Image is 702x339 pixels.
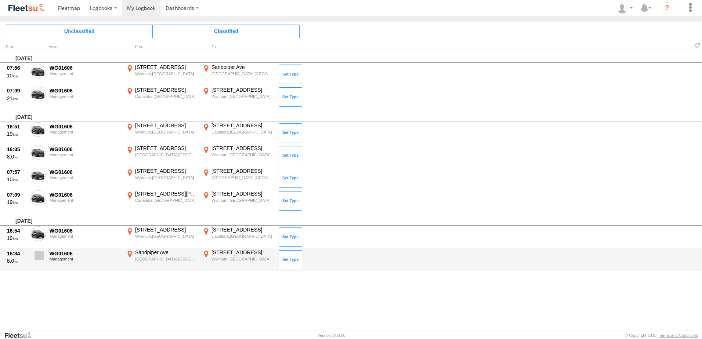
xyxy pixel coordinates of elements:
div: [STREET_ADDRESS] [135,226,197,233]
label: Click to View Event Location [125,168,198,189]
div: [STREET_ADDRESS] [211,87,274,93]
label: Click to View Event Location [125,226,198,248]
div: Management [50,94,121,99]
button: Click to Set [279,123,302,142]
div: 21 [7,95,27,102]
button: Click to Set [279,192,302,211]
div: Wynnum,[GEOGRAPHIC_DATA] [211,94,274,99]
div: Wynnum,[GEOGRAPHIC_DATA] [135,234,197,239]
button: Click to Set [279,87,302,106]
div: 19 [7,199,27,205]
div: Management [50,175,121,180]
div: Wynnum,[GEOGRAPHIC_DATA] [135,130,197,135]
div: 16:54 [7,227,27,234]
button: Click to Set [279,65,302,84]
img: fleetsu-logo-horizontal.svg [7,3,46,13]
div: 10 [7,72,27,79]
div: 07:09 [7,192,27,198]
div: WG01606 [50,250,121,257]
div: [STREET_ADDRESS] [135,87,197,93]
div: Management [50,72,121,76]
div: To [201,45,275,49]
button: Click to Set [279,227,302,247]
label: Click to View Event Location [201,145,275,166]
div: Asset [48,45,122,49]
div: 19 [7,131,27,137]
label: Click to View Event Location [125,87,198,108]
div: Capalaba,[GEOGRAPHIC_DATA] [211,234,274,239]
div: Management [50,257,121,261]
button: Click to Set [279,169,302,188]
div: 16:51 [7,123,27,130]
a: Terms and Conditions [659,333,698,338]
div: 19 [7,235,27,241]
div: 07:56 [7,65,27,71]
div: 8.0 [7,258,27,264]
div: Wynnum,[GEOGRAPHIC_DATA] [211,256,274,262]
div: [STREET_ADDRESS] [135,64,197,70]
div: From [125,45,198,49]
div: 07:57 [7,169,27,175]
div: [STREET_ADDRESS] [135,145,197,152]
div: [STREET_ADDRESS] [211,168,274,174]
label: Click to View Event Location [201,190,275,212]
label: Click to View Event Location [201,226,275,248]
div: [STREET_ADDRESS][PERSON_NAME] [135,190,197,197]
div: 16:35 [7,146,27,153]
span: Refresh [693,42,702,49]
div: Version: 306.00 [318,333,345,338]
button: Click to Set [279,250,302,269]
div: [STREET_ADDRESS] [211,249,274,256]
div: Management [50,153,121,157]
i: ? [661,2,673,14]
div: WG01606 [50,65,121,71]
div: © Copyright 2025 - [625,333,698,338]
div: [STREET_ADDRESS] [135,168,197,174]
div: WG01606 [50,87,121,94]
div: Sandpiper Ave [135,249,197,256]
label: Click to View Event Location [125,145,198,166]
a: Visit our Website [4,332,38,339]
div: Click to Sort [6,45,28,49]
div: Sandpiper Ave [211,64,274,70]
div: [STREET_ADDRESS] [211,122,274,129]
div: [GEOGRAPHIC_DATA],[GEOGRAPHIC_DATA] [135,152,197,157]
label: Click to View Event Location [125,64,198,85]
span: Click to view Classified Trips [153,25,300,38]
div: [STREET_ADDRESS] [135,122,197,129]
div: Management [50,234,121,238]
div: 10 [7,176,27,183]
label: Click to View Event Location [125,190,198,212]
label: Click to View Event Location [201,249,275,270]
div: Capalaba,[GEOGRAPHIC_DATA] [135,94,197,99]
label: Click to View Event Location [201,87,275,108]
div: Wynnum,[GEOGRAPHIC_DATA] [135,71,197,76]
div: [STREET_ADDRESS] [211,190,274,197]
div: [GEOGRAPHIC_DATA],[GEOGRAPHIC_DATA] [211,175,274,180]
div: Capalaba,[GEOGRAPHIC_DATA] [135,198,197,203]
div: 07:09 [7,87,27,94]
div: WG01606 [50,123,121,130]
div: [STREET_ADDRESS] [211,145,274,152]
label: Click to View Event Location [201,168,275,189]
div: [GEOGRAPHIC_DATA],[GEOGRAPHIC_DATA] [135,256,197,262]
div: Wynnum,[GEOGRAPHIC_DATA] [211,152,274,157]
div: Capalaba,[GEOGRAPHIC_DATA] [211,130,274,135]
div: Wynnum,[GEOGRAPHIC_DATA] [135,175,197,180]
div: [GEOGRAPHIC_DATA],[GEOGRAPHIC_DATA] [211,71,274,76]
label: Click to View Event Location [201,122,275,143]
div: 8.0 [7,153,27,160]
div: WG01606 [50,192,121,198]
label: Click to View Event Location [125,122,198,143]
div: WG01606 [50,146,121,153]
div: Management [50,130,121,134]
label: Click to View Event Location [201,64,275,85]
div: WG01606 [50,169,121,175]
label: Click to View Event Location [125,249,198,270]
div: Management [50,198,121,203]
div: 16:34 [7,250,27,257]
div: Wynnum,[GEOGRAPHIC_DATA] [211,198,274,203]
div: Dannii Lawrence [614,3,635,14]
button: Click to Set [279,146,302,165]
div: WG01606 [50,227,121,234]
